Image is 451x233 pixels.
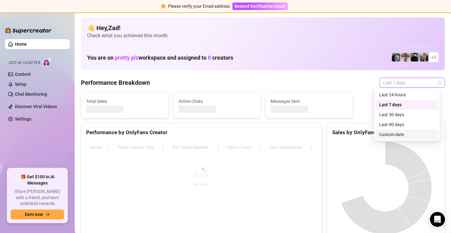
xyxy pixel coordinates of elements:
[87,32,439,39] span: Check what you achieved this month
[179,98,255,105] span: Active Chats
[81,78,150,87] h4: Performance Breakdown
[198,167,205,175] span: loading
[11,174,64,186] span: 🎁 Get $100 in AI Messages
[379,101,435,108] div: Last 7 days
[168,3,230,10] div: Please verify your Email address
[15,104,57,109] a: Discover Viral Videos
[332,128,439,137] div: Sales by OnlyFans Creator
[375,110,438,120] div: Last 30 days
[271,98,347,105] span: Messages Sent
[15,116,31,121] a: Settings
[401,53,410,62] img: Amber
[15,92,47,97] a: Chat Monitoring
[25,212,43,217] span: Earn now
[392,53,400,62] img: Amber
[438,81,441,85] span: calendar
[5,27,52,34] img: logo-BBDzfeDw.svg
[11,189,64,207] span: Share [PERSON_NAME] with a friend, and earn unlimited rewards
[86,98,163,105] span: Total Sales
[431,54,436,61] span: + 4
[375,90,438,100] div: Last 24 hours
[9,60,40,66] span: Izzy AI Chatter
[208,54,211,61] span: 8
[375,100,438,110] div: Last 7 days
[115,54,138,61] span: pretty plz
[235,4,286,9] span: Resend Verification Email
[430,212,445,227] div: Open Intercom Messenger
[383,78,441,87] span: Last 7 days
[87,24,439,32] h4: 👋 Hey, Zad !
[379,91,435,98] div: Last 24 hours
[15,42,27,47] a: Home
[232,2,288,10] button: Resend Verification Email
[375,120,438,130] div: Last 90 days
[379,121,435,128] div: Last 90 days
[43,57,52,66] img: AI Chatter
[410,53,419,62] img: Camille
[45,212,50,217] span: arrow-right
[379,131,435,138] div: Custom date
[375,130,438,139] div: Custom date
[86,128,317,137] div: Performance by OnlyFans Creator
[87,54,233,61] h1: You are on workspace and assigned to creators
[161,4,165,8] span: exclamation-circle
[420,53,428,62] img: Violet
[15,72,31,77] a: Content
[15,82,26,87] a: Setup
[11,209,64,219] button: Earn nowarrow-right
[379,111,435,118] div: Last 30 days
